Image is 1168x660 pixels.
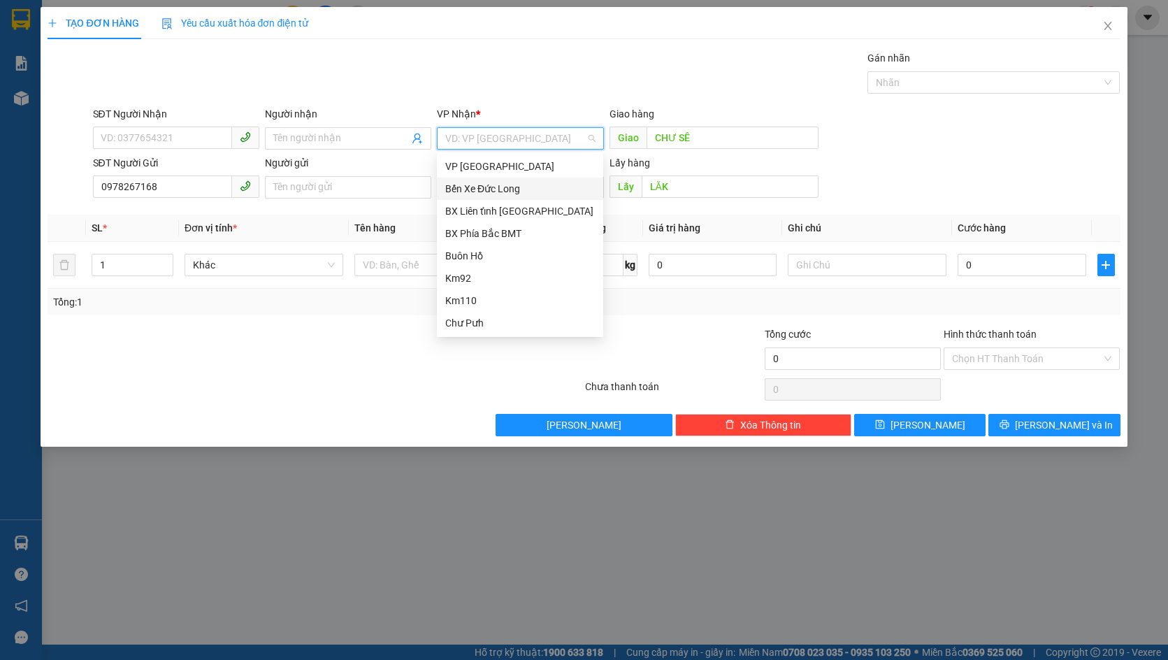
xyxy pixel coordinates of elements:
img: icon [161,18,173,29]
div: Buôn Hồ [445,248,595,264]
span: printer [1000,419,1009,431]
input: Dọc đường [642,175,819,198]
span: phone [240,180,251,192]
span: Khác [193,254,335,275]
div: VP [GEOGRAPHIC_DATA] [445,159,595,174]
span: kg [623,254,637,276]
span: TẠO ĐƠN HÀNG [48,17,138,29]
button: [PERSON_NAME] [496,414,672,436]
span: SL [92,222,103,234]
input: Ghi Chú [788,254,946,276]
button: delete [53,254,75,276]
span: Giao hàng [610,108,654,120]
span: Cước hàng [958,222,1006,234]
span: Tổng cước [765,329,811,340]
button: deleteXóa Thông tin [675,414,851,436]
div: Người nhận [265,106,431,122]
div: Người gửi [265,155,431,171]
th: Ghi chú [782,215,952,242]
span: Lấy hàng [610,157,650,168]
span: VP Nhận [437,108,476,120]
div: Chư Pưh [437,312,603,334]
div: BX Phía Bắc BMT [445,226,595,241]
span: save [875,419,885,431]
div: Chư Pưh [445,315,595,331]
div: Km110 [445,293,595,308]
span: Giá trị hàng [649,222,700,234]
span: [PERSON_NAME] và In [1015,417,1113,433]
label: Hình thức thanh toán [944,329,1037,340]
div: Km110 [437,289,603,312]
button: printer[PERSON_NAME] và In [988,414,1120,436]
span: plus [1098,259,1114,271]
div: Bến Xe Đức Long [445,181,595,196]
div: BX Liên tỉnh [GEOGRAPHIC_DATA] [445,203,595,219]
button: plus [1097,254,1115,276]
span: plus [48,18,57,28]
span: Giao [610,127,647,149]
span: user-add [412,133,423,144]
div: Bến Xe Đức Long [437,178,603,200]
div: VP Đà Lạt [437,155,603,178]
span: Lấy [610,175,642,198]
span: Tên hàng [354,222,396,234]
div: SĐT Người Gửi [93,155,259,171]
span: [PERSON_NAME] [891,417,965,433]
div: Buôn Hồ [437,245,603,267]
input: 0 [649,254,777,276]
span: Yêu cầu xuất hóa đơn điện tử [161,17,309,29]
label: Gán nhãn [867,52,910,64]
span: Xóa Thông tin [740,417,801,433]
div: BX Phía Bắc BMT [437,222,603,245]
div: BX Liên tỉnh Đà Lạt [437,200,603,222]
div: SĐT Người Nhận [93,106,259,122]
span: phone [240,131,251,143]
div: Tổng: 1 [53,294,451,310]
span: Đơn vị tính [185,222,237,234]
div: Km92 [445,271,595,286]
button: save[PERSON_NAME] [854,414,986,436]
span: [PERSON_NAME] [547,417,621,433]
button: Close [1088,7,1127,46]
span: delete [725,419,735,431]
div: Chưa thanh toán [584,379,763,403]
input: Dọc đường [647,127,819,149]
input: VD: Bàn, Ghế [354,254,513,276]
span: close [1102,20,1113,31]
div: Km92 [437,267,603,289]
